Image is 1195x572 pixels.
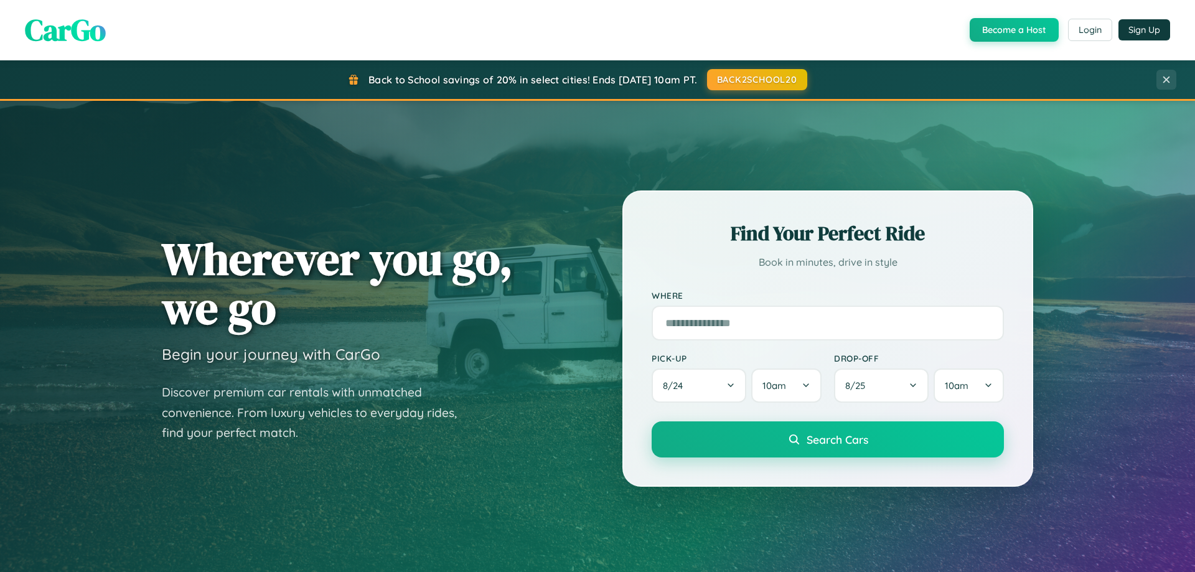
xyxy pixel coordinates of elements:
button: Become a Host [970,18,1059,42]
button: Search Cars [652,421,1004,457]
span: Search Cars [807,433,868,446]
span: Back to School savings of 20% in select cities! Ends [DATE] 10am PT. [368,73,697,86]
span: CarGo [25,9,106,50]
button: BACK2SCHOOL20 [707,69,807,90]
label: Drop-off [834,353,1004,363]
span: 10am [945,380,968,391]
button: 8/24 [652,368,746,403]
label: Pick-up [652,353,822,363]
button: 8/25 [834,368,929,403]
h1: Wherever you go, we go [162,234,513,332]
p: Discover premium car rentals with unmatched convenience. From luxury vehicles to everyday rides, ... [162,382,473,443]
button: Sign Up [1118,19,1170,40]
span: 8 / 25 [845,380,871,391]
h3: Begin your journey with CarGo [162,345,380,363]
button: 10am [751,368,822,403]
h2: Find Your Perfect Ride [652,220,1004,247]
p: Book in minutes, drive in style [652,253,1004,271]
span: 10am [762,380,786,391]
label: Where [652,290,1004,301]
button: 10am [934,368,1004,403]
span: 8 / 24 [663,380,689,391]
button: Login [1068,19,1112,41]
